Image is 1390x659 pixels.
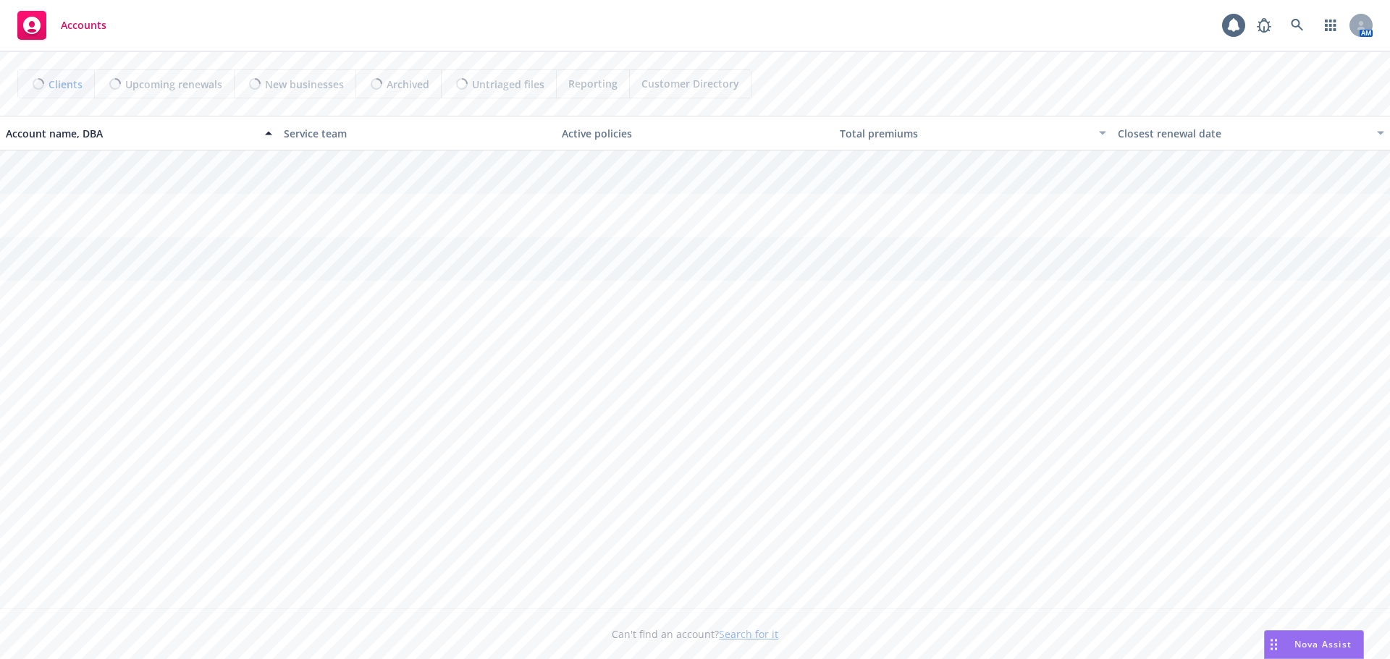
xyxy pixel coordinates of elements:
[562,126,828,141] div: Active policies
[12,5,112,46] a: Accounts
[719,627,778,641] a: Search for it
[472,77,544,92] span: Untriaged files
[278,116,556,150] button: Service team
[61,20,106,31] span: Accounts
[6,126,256,141] div: Account name, DBA
[834,116,1112,150] button: Total premiums
[1112,116,1390,150] button: Closest renewal date
[49,77,83,92] span: Clients
[840,126,1090,141] div: Total premiums
[556,116,834,150] button: Active policies
[1118,126,1368,141] div: Closest renewal date
[1250,11,1279,40] a: Report a Bug
[1316,11,1345,40] a: Switch app
[568,76,618,91] span: Reporting
[387,77,429,92] span: Archived
[284,126,550,141] div: Service team
[1265,631,1283,658] div: Drag to move
[265,77,344,92] span: New businesses
[641,76,739,91] span: Customer Directory
[612,626,778,642] span: Can't find an account?
[1283,11,1312,40] a: Search
[1264,630,1364,659] button: Nova Assist
[125,77,222,92] span: Upcoming renewals
[1294,638,1352,650] span: Nova Assist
